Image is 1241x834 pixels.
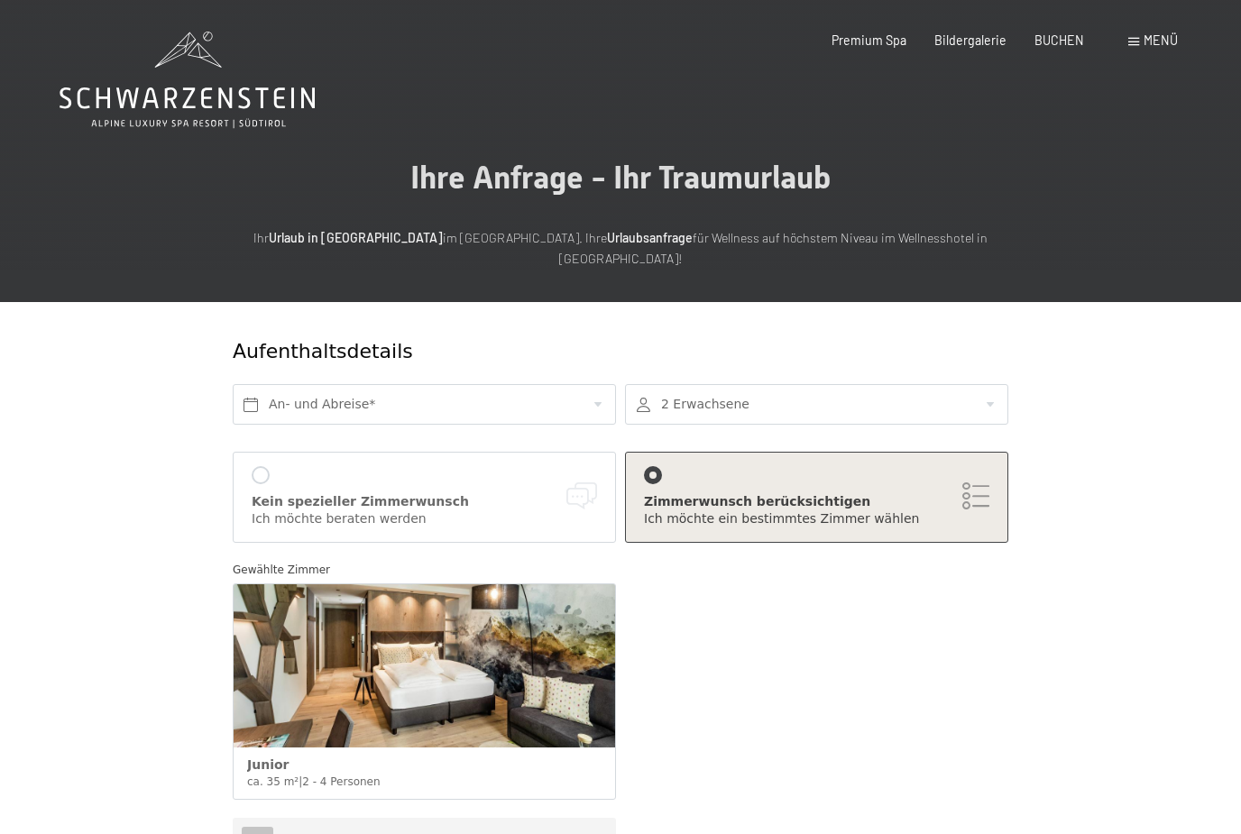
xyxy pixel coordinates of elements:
img: Junior [234,584,615,747]
div: Zimmerwunsch berücksichtigen [644,493,989,511]
strong: Urlaubsanfrage [607,230,693,245]
span: Junior [247,757,289,772]
span: ca. 35 m² [247,775,299,788]
span: 2 - 4 Personen [302,775,380,788]
span: | [299,775,302,788]
span: Ihre Anfrage - Ihr Traumurlaub [410,159,831,196]
div: Ich möchte beraten werden [252,510,597,528]
div: Aufenthaltsdetails [233,338,878,366]
a: Bildergalerie [934,32,1007,48]
div: Kein spezieller Zimmerwunsch [252,493,597,511]
a: BUCHEN [1034,32,1084,48]
span: Menü [1144,32,1178,48]
div: Ich möchte ein bestimmtes Zimmer wählen [644,510,989,528]
a: Premium Spa [832,32,906,48]
strong: Urlaub in [GEOGRAPHIC_DATA] [269,230,443,245]
div: Gewählte Zimmer [233,561,1008,579]
p: Ihr im [GEOGRAPHIC_DATA]. Ihre für Wellness auf höchstem Niveau im Wellnesshotel in [GEOGRAPHIC_D... [224,228,1017,269]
